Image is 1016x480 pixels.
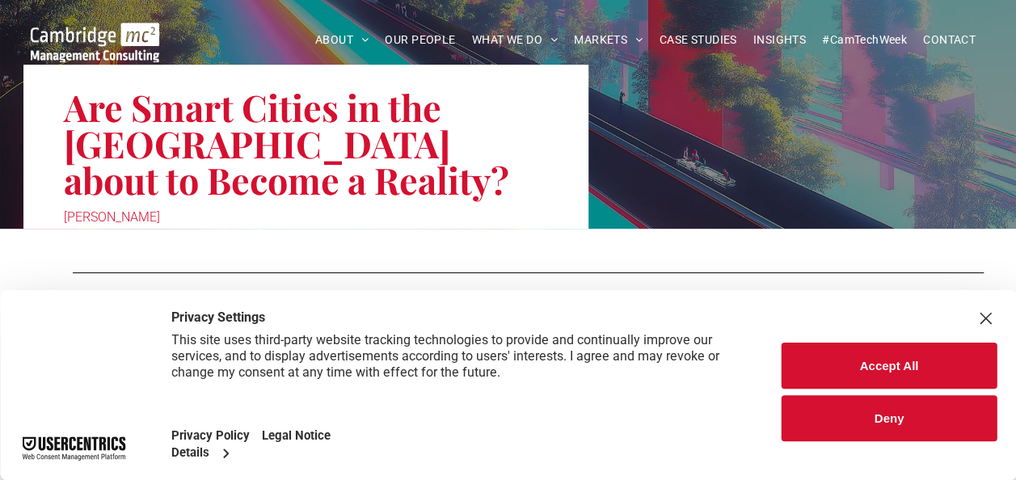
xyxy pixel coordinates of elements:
a: OUR PEOPLE [377,27,463,53]
h1: Are Smart Cities in the [GEOGRAPHIC_DATA] about to Become a Reality? [64,87,549,200]
a: CONTACT [915,27,984,53]
a: #CamTechWeek [814,27,915,53]
a: Your Business Transformed | Cambridge Management Consulting [31,25,160,42]
a: INSIGHTS [745,27,814,53]
a: WHAT WE DO [464,27,567,53]
a: MARKETS [566,27,651,53]
div: [PERSON_NAME] [64,206,549,229]
a: ABOUT [307,27,377,53]
a: CASE STUDIES [651,27,745,53]
img: Cambridge MC Logo, digital transformation [31,23,160,62]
